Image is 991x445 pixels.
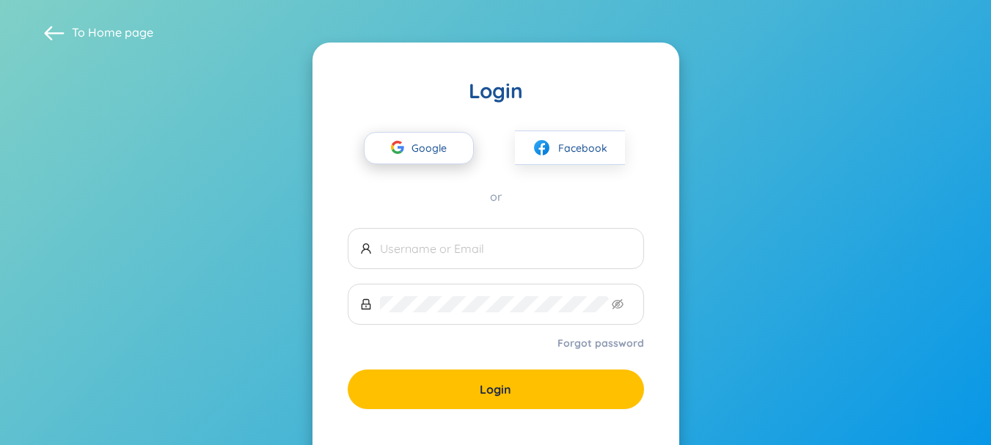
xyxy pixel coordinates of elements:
[348,188,644,205] div: or
[515,130,625,165] button: facebookFacebook
[364,132,474,164] button: Google
[360,298,372,310] span: lock
[348,369,644,409] button: Login
[612,298,624,310] span: eye-invisible
[480,381,511,397] span: Login
[360,243,372,254] span: user
[412,133,454,163] span: Google
[88,25,153,40] a: Home page
[558,140,607,156] span: Facebook
[72,24,153,40] span: To
[533,139,551,157] img: facebook
[557,336,644,350] a: Forgot password
[348,78,644,104] div: Login
[380,240,632,257] input: Username or Email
